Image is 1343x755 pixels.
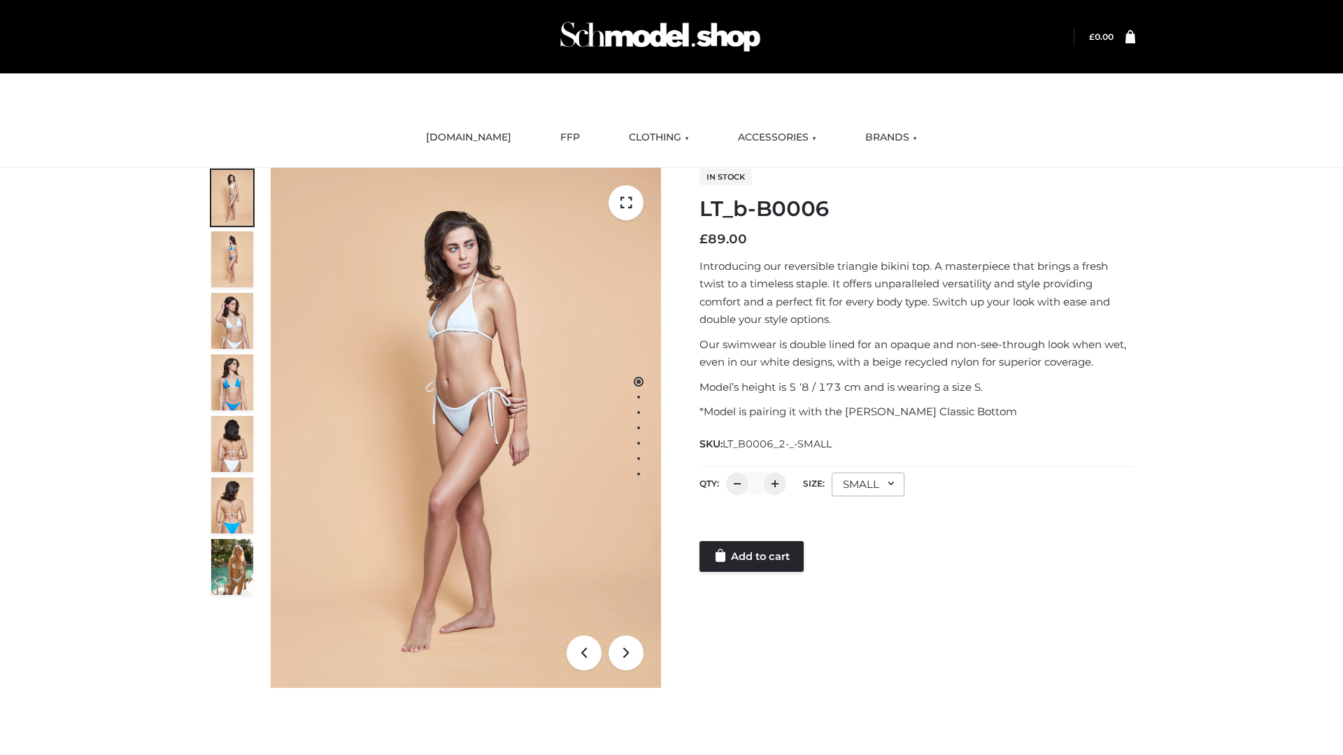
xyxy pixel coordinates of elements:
[1089,31,1114,42] bdi: 0.00
[211,293,253,349] img: ArielClassicBikiniTop_CloudNine_AzureSky_OW114ECO_3-scaled.jpg
[415,122,522,153] a: [DOMAIN_NAME]
[211,170,253,226] img: ArielClassicBikiniTop_CloudNine_AzureSky_OW114ECO_1-scaled.jpg
[803,478,825,489] label: Size:
[699,478,719,489] label: QTY:
[832,473,904,496] div: SMALL
[699,168,752,185] span: In stock
[727,122,827,153] a: ACCESSORIES
[699,378,1135,396] p: Model’s height is 5 ‘8 / 173 cm and is wearing a size S.
[555,9,765,64] img: Schmodel Admin 964
[699,231,708,247] span: £
[618,122,699,153] a: CLOTHING
[855,122,928,153] a: BRANDS
[699,336,1135,371] p: Our swimwear is double lined for an opaque and non-see-through look when wet, even in our white d...
[699,257,1135,329] p: Introducing our reversible triangle bikini top. A masterpiece that brings a fresh twist to a time...
[699,541,804,572] a: Add to cart
[1089,31,1114,42] a: £0.00
[211,539,253,595] img: Arieltop_CloudNine_AzureSky2.jpg
[550,122,590,153] a: FFP
[271,168,661,688] img: ArielClassicBikiniTop_CloudNine_AzureSky_OW114ECO_1
[211,354,253,410] img: ArielClassicBikiniTop_CloudNine_AzureSky_OW114ECO_4-scaled.jpg
[1089,31,1095,42] span: £
[211,477,253,533] img: ArielClassicBikiniTop_CloudNine_AzureSky_OW114ECO_8-scaled.jpg
[699,403,1135,421] p: *Model is pairing it with the [PERSON_NAME] Classic Bottom
[699,231,747,247] bdi: 89.00
[699,196,1135,222] h1: LT_b-B0006
[211,231,253,287] img: ArielClassicBikiniTop_CloudNine_AzureSky_OW114ECO_2-scaled.jpg
[699,436,833,452] span: SKU:
[723,438,832,450] span: LT_B0006_2-_-SMALL
[211,416,253,472] img: ArielClassicBikiniTop_CloudNine_AzureSky_OW114ECO_7-scaled.jpg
